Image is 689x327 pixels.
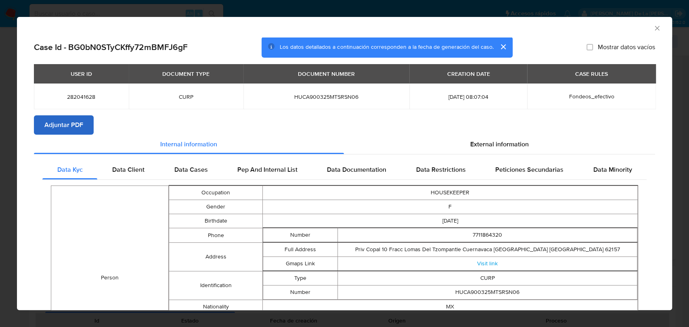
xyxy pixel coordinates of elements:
input: Mostrar datos vacíos [586,44,593,50]
h2: Case Id - BG0bN0STyCKffy72mBMFJ6gF [34,42,188,52]
td: Full Address [263,243,338,257]
td: [DATE] [263,214,638,228]
span: Peticiones Secundarias [495,165,563,174]
td: Identification [169,271,262,300]
td: MX [263,300,638,314]
span: External information [470,140,529,149]
span: Los datos detallados a continuación corresponden a la fecha de generación del caso. [280,43,493,51]
div: CREATION DATE [442,67,494,81]
span: Internal information [160,140,217,149]
td: HOUSEKEEPER [263,186,638,200]
div: USER ID [66,67,97,81]
span: CURP [138,93,234,100]
div: Detailed info [34,135,655,154]
button: cerrar [493,37,513,56]
span: Pep And Internal List [237,165,297,174]
span: HUCA900325MTSRSN06 [253,93,400,100]
a: Visit link [477,260,498,268]
td: Nationality [169,300,262,314]
span: 282041628 [44,93,119,100]
td: F [263,200,638,214]
td: Occupation [169,186,262,200]
button: Adjuntar PDF [34,115,94,135]
div: DOCUMENT TYPE [157,67,214,81]
td: Gender [169,200,262,214]
td: CURP [338,271,637,285]
span: Fondeos_efectivo [569,92,614,100]
span: Data Minority [593,165,632,174]
span: Data Client [112,165,145,174]
td: 7711864320 [338,228,637,242]
span: Mostrar datos vacíos [598,43,655,51]
span: Data Documentation [327,165,386,174]
span: Data Restrictions [416,165,466,174]
div: DOCUMENT NUMBER [293,67,360,81]
span: Data Cases [174,165,207,174]
td: Phone [169,228,262,243]
td: Gmaps Link [263,257,338,271]
td: HUCA900325MTSRSN06 [338,285,637,300]
td: Number [263,285,338,300]
div: closure-recommendation-modal [17,17,672,310]
div: Detailed internal info [42,160,647,179]
div: CASE RULES [570,67,613,81]
td: Birthdate [169,214,262,228]
td: Priv Copal 10 Fracc Lomas Del Tzompantle Cuernavaca [GEOGRAPHIC_DATA] [GEOGRAPHIC_DATA] 62157 [338,243,637,257]
td: Type [263,271,338,285]
span: [DATE] 08:07:04 [419,93,517,100]
td: Address [169,243,262,271]
span: Data Kyc [57,165,83,174]
span: Adjuntar PDF [44,116,83,134]
td: Number [263,228,338,242]
button: Cerrar ventana [653,24,660,31]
